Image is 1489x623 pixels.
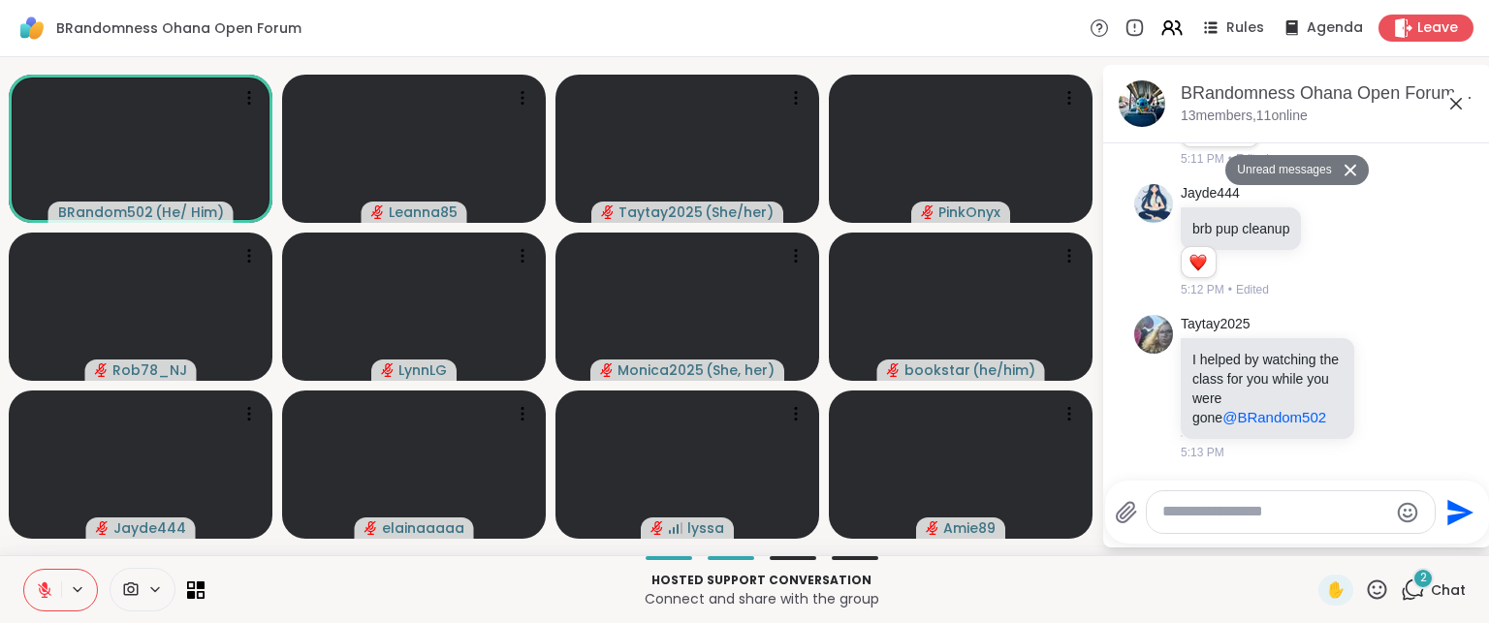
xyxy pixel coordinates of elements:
div: Reaction list [1182,247,1216,278]
button: Unread messages [1225,155,1337,186]
span: PinkOnyx [938,202,1000,222]
span: BRandom502 [58,202,153,222]
span: BRandomness Ohana Open Forum [56,18,301,38]
p: 13 members, 11 online [1181,107,1308,126]
span: Edited [1236,150,1269,168]
span: Rob78_NJ [112,360,187,380]
img: https://sharewell-space-live.sfo3.digitaloceanspaces.com/user-generated/fd112b90-4d33-4654-881a-d... [1134,184,1173,223]
p: I helped by watching the class for you while you were gone [1192,350,1343,427]
span: Taytay2025 [618,202,703,222]
img: ShareWell Logomark [16,12,48,45]
span: @BRandom502 [1222,409,1326,425]
span: Rules [1226,18,1264,38]
span: • [1228,150,1232,168]
span: ( He/ Him ) [155,202,224,222]
img: BRandomness Ohana Open Forum, Oct 08 [1119,80,1165,127]
span: audio-muted [921,205,935,219]
span: ( She/her ) [705,202,774,222]
span: Chat [1431,580,1466,600]
span: audio-muted [381,363,395,377]
span: Monica2025 [618,360,704,380]
textarea: Type your message [1162,502,1388,522]
span: 2 [1420,570,1427,586]
span: ( he/him ) [972,360,1035,380]
span: audio-muted [601,205,615,219]
span: Edited [1236,281,1269,298]
span: Leave [1417,18,1458,38]
p: brb pup cleanup [1192,219,1289,238]
span: Amie89 [943,518,996,538]
span: bookstar [904,360,970,380]
span: audio-muted [600,363,614,377]
span: ( She, her ) [706,360,775,380]
span: Jayde444 [113,518,186,538]
span: lyssa [687,518,724,538]
span: Leanna85 [389,202,458,222]
span: audio-muted [364,521,378,535]
button: Send [1436,490,1479,534]
span: audio-muted [371,205,385,219]
button: Emoji picker [1396,501,1419,524]
span: • [1228,281,1232,298]
a: Taytay2025 [1181,315,1251,334]
span: audio-muted [926,521,939,535]
span: Agenda [1307,18,1363,38]
span: LynnLG [398,360,447,380]
span: audio-muted [650,521,664,535]
span: ✋ [1326,578,1346,602]
span: audio-muted [95,363,109,377]
p: Connect and share with the group [216,589,1307,608]
p: Hosted support conversation [216,572,1307,589]
div: BRandomness Ohana Open Forum, [DATE] [1181,81,1475,106]
span: audio-muted [96,521,110,535]
img: https://sharewell-space-live.sfo3.digitaloceanspaces.com/user-generated/fd3fe502-7aaa-4113-b76c-3... [1134,315,1173,354]
span: 5:13 PM [1181,444,1224,461]
span: elainaaaaa [382,518,464,538]
button: Reactions: love [1188,255,1208,270]
span: audio-muted [887,363,901,377]
a: Jayde444 [1181,184,1240,203]
span: 5:12 PM [1181,281,1224,298]
span: 5:11 PM [1181,150,1224,168]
